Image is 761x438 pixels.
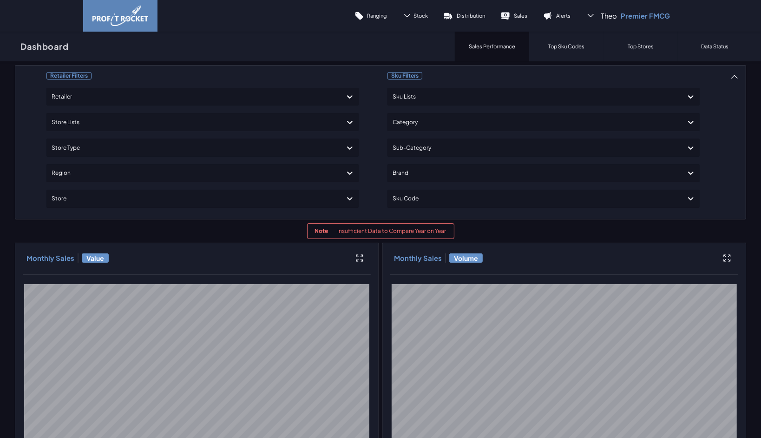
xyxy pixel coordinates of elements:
span: Sku Filters [387,72,422,80]
p: Sales Performance [469,43,515,50]
img: image [92,6,148,26]
div: Sku Lists [393,89,678,104]
p: Data Status [702,43,729,50]
div: Region [52,166,337,180]
div: Store Type [52,140,337,155]
div: Brand [393,166,678,180]
div: Store Lists [52,115,337,130]
div: Store [52,191,337,206]
p: Ranging [367,12,387,19]
span: Volume [449,253,483,263]
span: Stock [413,12,428,19]
p: Distribution [457,12,485,19]
a: Distribution [436,5,493,27]
span: Theo [601,11,617,20]
p: Alerts [556,12,571,19]
a: Ranging [347,5,395,27]
h3: Monthly Sales [26,253,74,263]
div: Sub-Category [393,140,678,155]
a: Dashboard [9,32,80,61]
span: Retailer Filters [46,72,92,80]
div: Sku Code [393,191,678,206]
p: Top Stores [628,43,654,50]
p: Premier FMCG [621,11,670,20]
p: Insufficient Data to Compare Year on Year [338,227,446,235]
h3: Monthly Sales [394,253,442,263]
p: Sales [514,12,527,19]
a: Sales [493,5,535,27]
div: Retailer [52,89,337,104]
a: Alerts [535,5,578,27]
strong: Note [315,227,328,235]
span: Value [82,253,109,263]
div: Category [393,115,678,130]
p: Top Sku Codes [548,43,584,50]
